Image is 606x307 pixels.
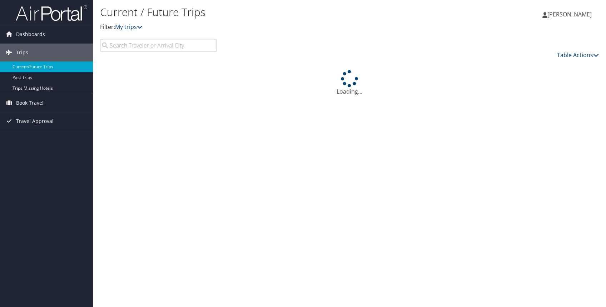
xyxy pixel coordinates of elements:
a: [PERSON_NAME] [542,4,599,25]
span: Trips [16,44,28,61]
span: [PERSON_NAME] [547,10,592,18]
h1: Current / Future Trips [100,5,433,20]
div: Loading... [100,70,599,96]
a: Table Actions [557,51,599,59]
span: Travel Approval [16,112,54,130]
span: Dashboards [16,25,45,43]
span: Book Travel [16,94,44,112]
input: Search Traveler or Arrival City [100,39,217,52]
a: My trips [115,23,143,31]
img: airportal-logo.png [16,5,87,21]
p: Filter: [100,23,433,32]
